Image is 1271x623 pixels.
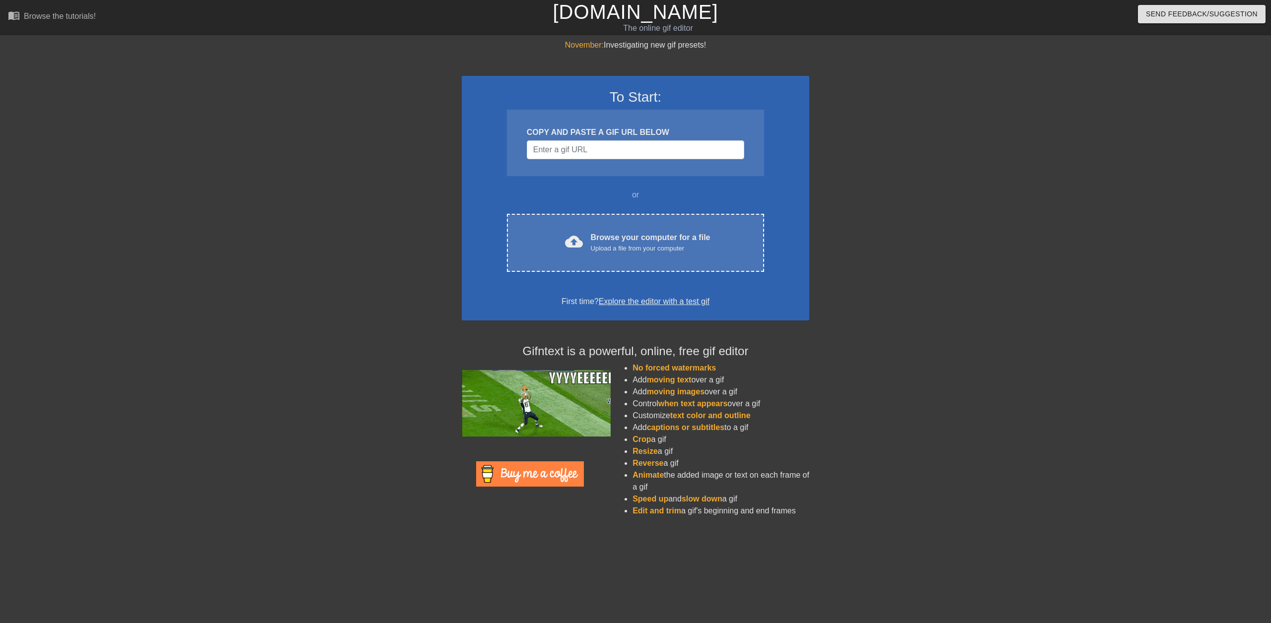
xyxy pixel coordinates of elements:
[633,434,809,445] li: a gif
[633,505,809,517] li: a gif's beginning and end frames
[591,232,710,253] div: Browse your computer for a file
[647,423,724,432] span: captions or subtitles
[633,422,809,434] li: Add to a gif
[670,411,751,420] span: text color and outline
[591,244,710,253] div: Upload a file from your computer
[647,387,705,396] span: moving images
[462,370,611,436] img: football_small.gif
[476,461,584,487] img: Buy Me A Coffee
[599,297,709,306] a: Explore the editor with a test gif
[633,386,809,398] li: Add over a gif
[8,9,20,21] span: menu_book
[658,399,728,408] span: when text appears
[633,364,716,372] span: No forced watermarks
[633,398,809,410] li: Control over a gif
[633,447,658,455] span: Resize
[633,445,809,457] li: a gif
[682,495,722,503] span: slow down
[633,493,809,505] li: and a gif
[527,140,744,159] input: Username
[1138,5,1266,23] button: Send Feedback/Suggestion
[565,41,604,49] span: November:
[633,471,664,479] span: Animate
[462,344,809,359] h4: Gifntext is a powerful, online, free gif editor
[633,506,681,515] span: Edit and trim
[565,233,583,250] span: cloud_upload
[647,375,692,384] span: moving text
[633,459,663,467] span: Reverse
[8,9,96,25] a: Browse the tutorials!
[1146,8,1258,20] span: Send Feedback/Suggestion
[633,435,651,443] span: Crop
[527,126,744,138] div: COPY AND PASTE A GIF URL BELOW
[428,22,887,34] div: The online gif editor
[475,89,796,106] h3: To Start:
[633,469,809,493] li: the added image or text on each frame of a gif
[24,12,96,20] div: Browse the tutorials!
[633,457,809,469] li: a gif
[462,39,809,51] div: Investigating new gif presets!
[633,374,809,386] li: Add over a gif
[633,410,809,422] li: Customize
[633,495,668,503] span: Speed up
[553,1,718,23] a: [DOMAIN_NAME]
[488,189,783,201] div: or
[475,296,796,308] div: First time?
